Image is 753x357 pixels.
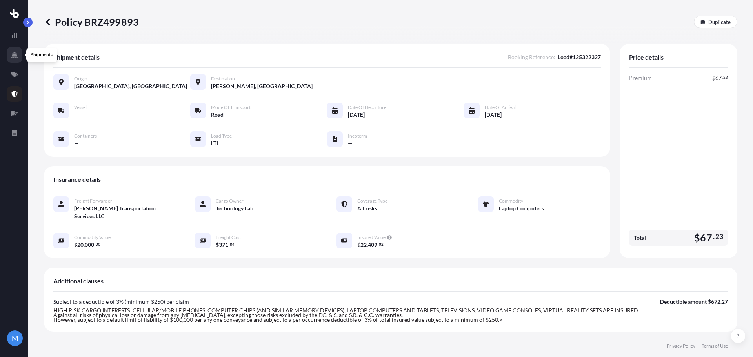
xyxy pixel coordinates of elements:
span: Technology Lab [216,205,253,212]
span: [PERSON_NAME], [GEOGRAPHIC_DATA] [211,82,313,90]
span: Commodity [499,198,523,204]
span: . [713,234,715,239]
span: Laptop Computers [499,205,544,212]
span: , [84,242,85,248]
span: Road [211,111,224,119]
span: [DATE] [348,111,365,119]
span: 67 [715,75,722,81]
span: Insured Value [357,234,386,241]
p: However, subject to a default limit of liability of $100,000 per any one conveyance and subject t... [53,317,728,322]
p: Policy BRZ499893 [44,16,139,28]
span: All risks [357,205,377,212]
span: Cargo Owner [216,198,244,204]
span: $ [74,242,77,248]
span: Premium [629,74,652,82]
span: 67 [700,233,712,243]
div: Shipments [26,48,57,62]
span: Destination [211,76,235,82]
span: , [367,242,368,248]
span: 84 [230,243,235,246]
span: Load#125322327 [558,53,601,61]
span: Load Type [211,133,232,139]
span: Freight Cost [216,234,241,241]
span: 00 [96,243,100,246]
span: 409 [368,242,377,248]
span: — [74,140,79,147]
span: Date of Departure [348,104,386,111]
span: 371 [219,242,228,248]
span: Shipment details [53,53,100,61]
span: Booking Reference : [508,53,555,61]
span: Origin [74,76,87,82]
span: Additional clauses [53,277,104,285]
span: [DATE] [485,111,502,119]
span: 22 [360,242,367,248]
span: 20 [77,242,84,248]
span: LTL [211,140,219,147]
span: — [74,111,79,119]
span: $ [357,242,360,248]
span: Vessel [74,104,87,111]
p: HIGH RISK CARGO INTERESTS: CELLULAR/MOBILE PHONES, COMPUTER CHIPS (AND SIMILAR MEMORY DEVICES), L... [53,308,728,313]
a: Privacy Policy [667,343,695,349]
span: — [348,140,353,147]
span: Freight Forwarder [74,198,112,204]
a: Duplicate [694,16,737,28]
span: Coverage Type [357,198,387,204]
span: $ [216,242,219,248]
span: Total [634,234,646,242]
p: Subject to a deductible of 3% (minimum $250) per claim [53,298,189,306]
a: Terms of Use [702,343,728,349]
span: Price details [629,53,664,61]
span: $ [712,75,715,81]
span: 23 [715,234,723,239]
span: Containers [74,133,97,139]
span: Mode of Transport [211,104,251,111]
p: Deductible amount $672.27 [660,298,728,306]
p: Duplicate [708,18,731,26]
span: $ [694,233,700,243]
span: Date of Arrival [485,104,516,111]
span: Commodity Value [74,234,111,241]
span: [PERSON_NAME] Transportation Services LLC [74,205,176,220]
span: [GEOGRAPHIC_DATA], [GEOGRAPHIC_DATA] [74,82,187,90]
span: Incoterm [348,133,367,139]
p: Against all risks of physical loss or damage from any [MEDICAL_DATA], excepting those risks exclu... [53,313,728,317]
span: Insurance details [53,176,101,183]
span: 23 [723,76,728,79]
span: 02 [379,243,384,246]
span: . [722,76,723,79]
span: 000 [85,242,94,248]
span: M [12,334,18,342]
